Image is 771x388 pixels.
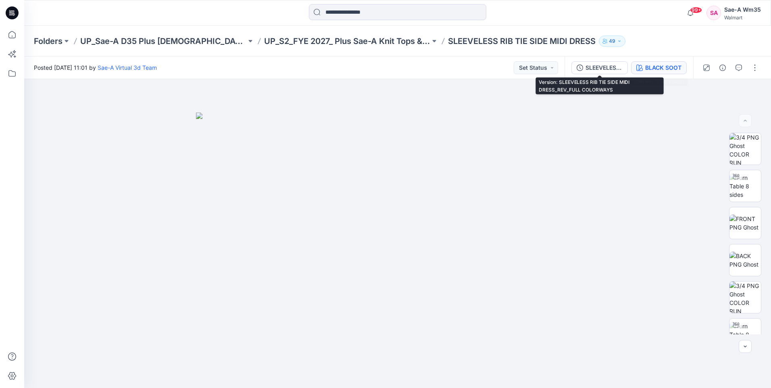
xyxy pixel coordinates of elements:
[724,15,761,21] div: Walmart
[729,173,761,199] img: Turn Table 8 sides
[729,252,761,269] img: BACK PNG Ghost
[80,35,246,47] a: UP_Sae-A D35 Plus [DEMOGRAPHIC_DATA] Top
[571,61,628,74] button: SLEEVELESS RIB TIE SIDE MIDI DRESS_REV_FULL COLORWAYS
[724,5,761,15] div: Sae-A Wm35
[448,35,596,47] p: SLEEVELESS RIB TIE SIDE MIDI DRESS
[716,61,729,74] button: Details
[631,61,687,74] button: BLACK SOOT
[196,113,599,388] img: eyJhbGciOiJIUzI1NiIsImtpZCI6IjAiLCJzbHQiOiJzZXMiLCJ0eXAiOiJKV1QifQ.eyJkYXRhIjp7InR5cGUiOiJzdG9yYW...
[729,282,761,313] img: 3/4 PNG Ghost COLOR RUN
[98,64,157,71] a: Sae-A Virtual 3d Team
[34,63,157,72] span: Posted [DATE] 11:01 by
[729,215,761,232] img: FRONT PNG Ghost
[729,133,761,165] img: 3/4 PNG Ghost COLOR RUN
[599,35,625,47] button: 49
[609,37,615,46] p: 49
[586,63,623,72] div: SLEEVELESS RIB TIE SIDE MIDI DRESS_REV_FULL COLORWAYS
[690,7,702,13] span: 99+
[706,6,721,20] div: SA
[645,63,681,72] div: BLACK SOOT
[729,322,761,347] img: Turn Table 8 sides
[264,35,430,47] a: UP_S2_FYE 2027_ Plus Sae-A Knit Tops & Dresses
[34,35,63,47] a: Folders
